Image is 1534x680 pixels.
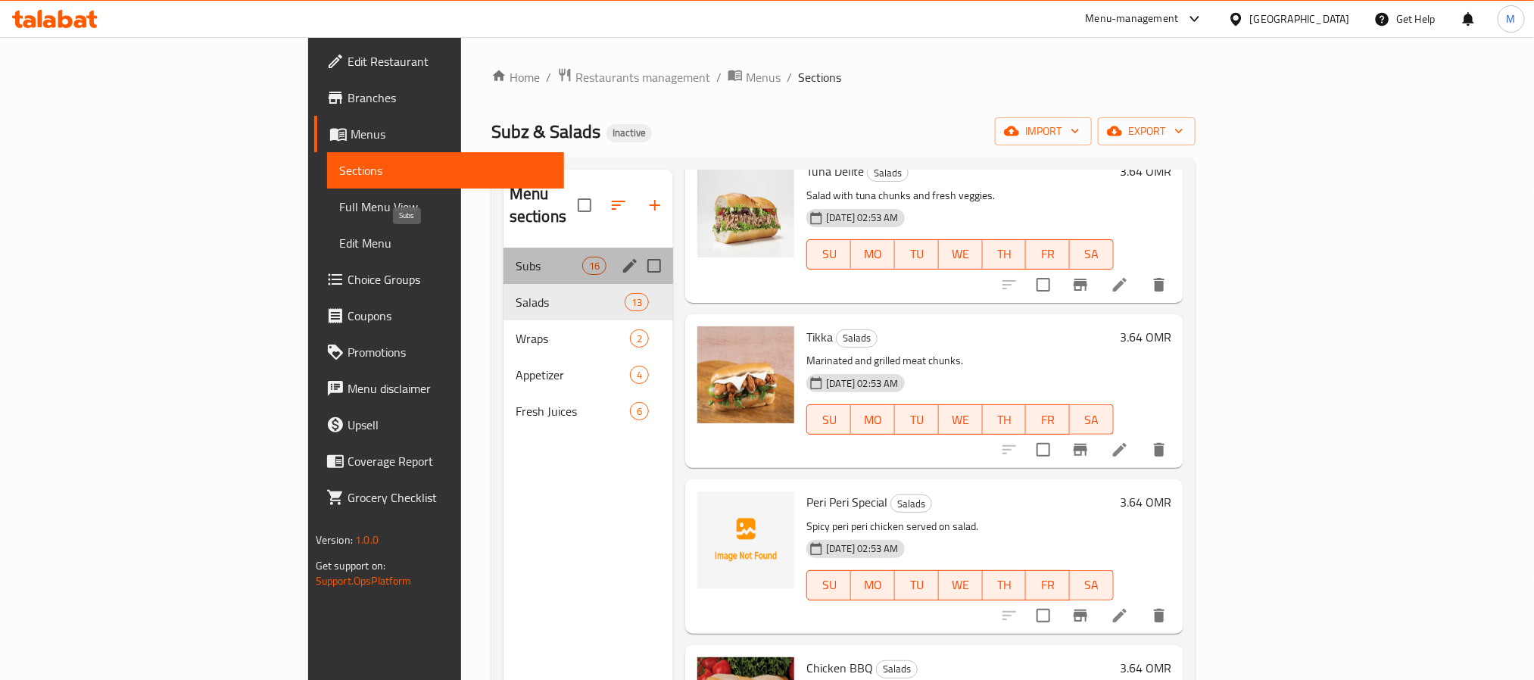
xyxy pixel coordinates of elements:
[339,234,552,252] span: Edit Menu
[1120,491,1171,513] h6: 3.64 OMR
[314,116,564,152] a: Menus
[697,491,794,588] img: Peri Peri Special
[582,257,606,275] div: items
[1027,600,1059,632] span: Select to update
[348,307,552,325] span: Coupons
[1027,434,1059,466] span: Select to update
[837,329,877,347] span: Salads
[813,409,845,431] span: SU
[314,443,564,479] a: Coverage Report
[348,488,552,507] span: Grocery Checklist
[631,368,648,382] span: 4
[1062,597,1099,634] button: Branch-specific-item
[895,239,939,270] button: TU
[939,570,983,600] button: WE
[557,67,710,87] a: Restaurants management
[989,243,1021,265] span: TH
[1026,404,1070,435] button: FR
[877,660,917,678] span: Salads
[1026,570,1070,600] button: FR
[351,125,552,143] span: Menus
[806,517,1114,536] p: Spicy peri peri chicken served on salad.
[1120,326,1171,348] h6: 3.64 OMR
[1120,161,1171,182] h6: 3.64 OMR
[1070,570,1114,600] button: SA
[516,293,625,311] span: Salads
[806,657,873,679] span: Chicken BBQ
[504,320,674,357] div: Wraps2
[787,68,792,86] li: /
[983,404,1027,435] button: TH
[348,379,552,398] span: Menu disclaimer
[1111,607,1129,625] a: Edit menu item
[806,239,851,270] button: SU
[348,270,552,289] span: Choice Groups
[355,530,379,550] span: 1.0.0
[583,259,606,273] span: 16
[820,541,904,556] span: [DATE] 02:53 AM
[876,660,918,678] div: Salads
[637,187,673,223] button: Add section
[1141,432,1177,468] button: delete
[516,402,630,420] div: Fresh Juices
[868,164,908,182] span: Salads
[820,376,904,391] span: [DATE] 02:53 AM
[901,574,933,596] span: TU
[945,574,977,596] span: WE
[995,117,1092,145] button: import
[314,479,564,516] a: Grocery Checklist
[1250,11,1350,27] div: [GEOGRAPHIC_DATA]
[504,357,674,393] div: Appetizer4
[901,243,933,265] span: TU
[1070,404,1114,435] button: SA
[1141,267,1177,303] button: delete
[630,366,649,384] div: items
[851,570,895,600] button: MO
[1141,597,1177,634] button: delete
[504,248,674,284] div: Subs16edit
[820,211,904,225] span: [DATE] 02:53 AM
[851,404,895,435] button: MO
[813,243,845,265] span: SU
[316,571,412,591] a: Support.OpsPlatform
[895,404,939,435] button: TU
[504,284,674,320] div: Salads13
[867,164,909,182] div: Salads
[630,329,649,348] div: items
[1032,574,1064,596] span: FR
[1076,243,1108,265] span: SA
[806,326,833,348] span: Tikka
[1027,269,1059,301] span: Select to update
[516,329,630,348] span: Wraps
[314,261,564,298] a: Choice Groups
[516,257,582,275] span: Subs
[1120,657,1171,678] h6: 3.64 OMR
[600,187,637,223] span: Sort sections
[945,409,977,431] span: WE
[1098,117,1196,145] button: export
[939,404,983,435] button: WE
[316,530,353,550] span: Version:
[890,494,932,513] div: Salads
[1086,10,1179,28] div: Menu-management
[314,334,564,370] a: Promotions
[504,393,674,429] div: Fresh Juices6
[631,404,648,419] span: 6
[314,43,564,80] a: Edit Restaurant
[806,186,1114,205] p: Salad with tuna chunks and fresh veggies.
[1076,574,1108,596] span: SA
[697,161,794,257] img: Tuna Delite
[339,198,552,216] span: Full Menu View
[504,242,674,435] nav: Menu sections
[1111,441,1129,459] a: Edit menu item
[491,67,1196,87] nav: breadcrumb
[348,52,552,70] span: Edit Restaurant
[316,556,385,576] span: Get support on:
[516,366,630,384] div: Appetizer
[716,68,722,86] li: /
[836,329,878,348] div: Salads
[327,225,564,261] a: Edit Menu
[1032,409,1064,431] span: FR
[1070,239,1114,270] button: SA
